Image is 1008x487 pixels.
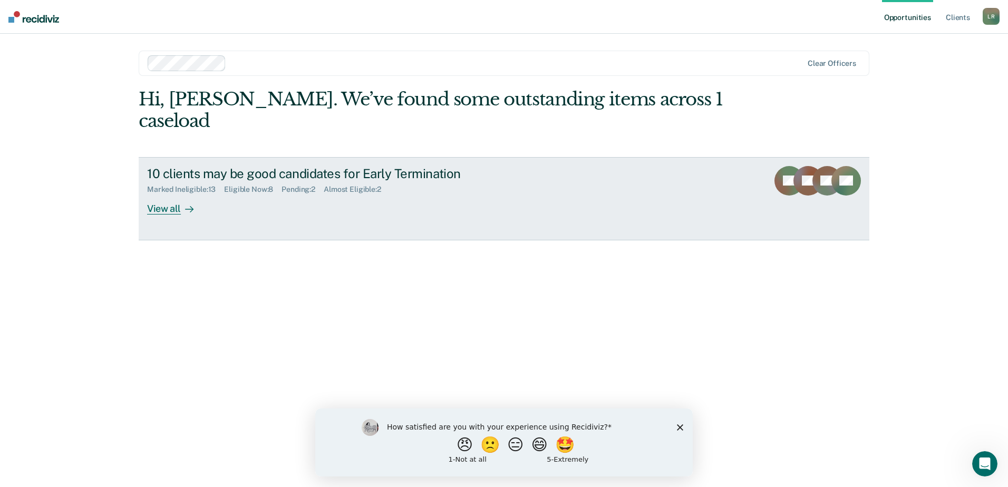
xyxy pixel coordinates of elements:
[8,11,59,23] img: Recidiviz
[224,185,282,194] div: Eligible Now : 8
[147,185,224,194] div: Marked Ineligible : 13
[972,451,997,476] iframe: Intercom live chat
[315,408,693,476] iframe: Survey by Kim from Recidiviz
[147,166,517,181] div: 10 clients may be good candidates for Early Termination
[147,194,206,215] div: View all
[983,8,1000,25] div: L R
[282,185,324,194] div: Pending : 2
[324,185,390,194] div: Almost Eligible : 2
[808,59,856,68] div: Clear officers
[139,89,723,132] div: Hi, [PERSON_NAME]. We’ve found some outstanding items across 1 caseload
[139,157,869,240] a: 10 clients may be good candidates for Early TerminationMarked Ineligible:13Eligible Now:8Pending:...
[983,8,1000,25] button: LR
